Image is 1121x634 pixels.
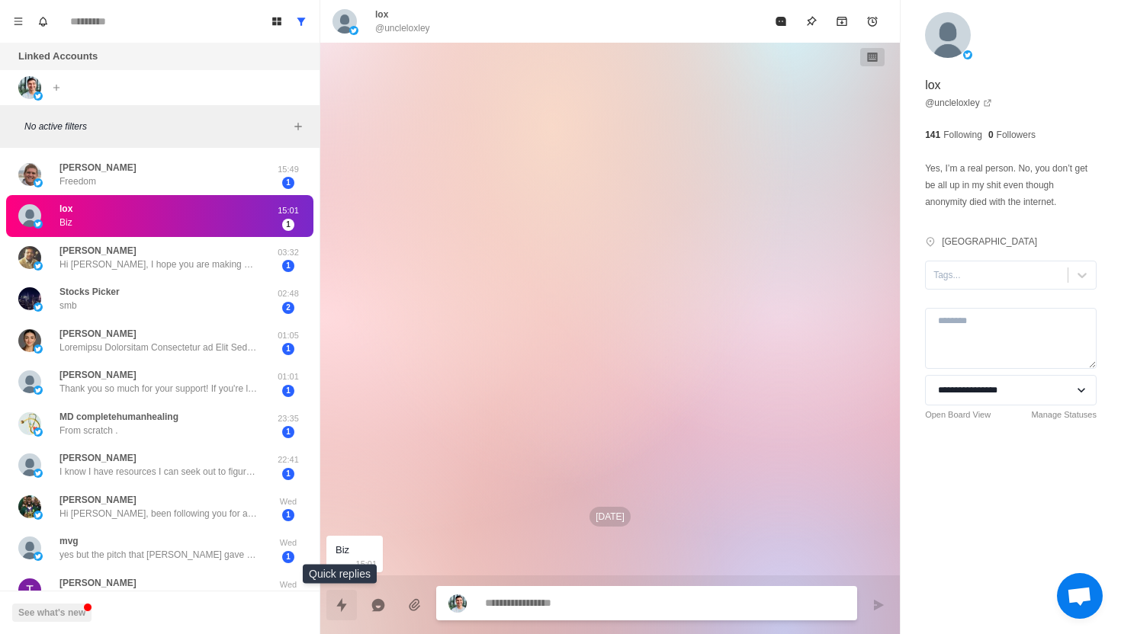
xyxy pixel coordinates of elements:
img: picture [18,453,41,476]
img: picture [448,594,467,613]
p: Yes, I’m a real person. No, you don’t get be all up in my shit even though anonymity died with th... [925,160,1097,210]
span: 1 [282,426,294,438]
p: yes but the pitch that [PERSON_NAME] gave me does not work. I want you to help me find a business... [59,548,258,562]
p: Linked Accounts [18,49,98,64]
img: picture [34,552,43,561]
img: picture [332,9,357,34]
img: picture [34,511,43,520]
img: picture [18,246,41,269]
button: Send message [863,590,894,620]
img: picture [34,261,43,271]
p: [PERSON_NAME] [59,576,137,590]
button: Add media [400,590,430,620]
button: See what's new [12,604,92,622]
img: picture [18,536,41,559]
p: 15:01 [356,556,377,572]
span: 1 [282,343,294,355]
span: 1 [282,385,294,397]
button: Board View [265,9,289,34]
p: Loremipsu Dolorsitam Consectetur ad Elit Sedd'e Temp Incid, UTLA Et'do magnaal en admini VENI, q ... [59,341,258,354]
img: picture [34,178,43,187]
button: Archive [827,6,857,37]
p: lox [59,202,72,216]
img: picture [34,303,43,312]
img: picture [34,91,43,101]
p: [DATE] [589,507,631,527]
p: [PERSON_NAME] [59,451,137,465]
span: 1 [282,468,294,480]
img: picture [18,495,41,518]
button: Mark as read [766,6,796,37]
button: Add reminder [857,6,888,37]
p: [PERSON_NAME] [59,493,137,507]
p: Hi [PERSON_NAME], I hope you are making money :) I have seen the three videos that [PERSON_NAME] ... [59,258,258,271]
p: Hi [PERSON_NAME], been following you for a while and love your content. I have an opportunity to ... [59,507,258,520]
a: Open Board View [925,408,991,421]
p: Freedom [59,175,96,188]
p: @uncleloxley [375,21,430,35]
div: Open chat [1057,573,1103,619]
p: Following [943,128,982,142]
p: mvg [59,534,79,548]
p: lox [375,8,388,21]
button: Add filters [289,117,307,136]
button: Quick replies [326,590,357,620]
p: 141 [925,128,940,142]
p: Biz [59,216,72,229]
p: [PERSON_NAME] [59,244,137,258]
span: 1 [282,219,294,231]
img: picture [34,469,43,478]
p: [PERSON_NAME] [59,368,137,382]
p: I know I have resources I can seek out to figure out the part about getting SBA loans. What I don... [59,465,258,479]
img: picture [18,287,41,310]
p: Thank you so much for your support! If you're looking for consistent daily cryptocurrency gains, ... [59,382,258,395]
p: 15:49 [269,163,307,176]
p: 01:05 [269,329,307,342]
img: picture [925,12,971,58]
p: lox [925,76,940,94]
img: picture [34,427,43,437]
span: 1 [282,177,294,189]
button: Reply with AI [363,590,393,620]
p: Wed [269,495,307,508]
p: (19) [PERSON_NAME] | LinkedIn [59,590,196,604]
p: No active filters [24,120,289,133]
button: Menu [6,9,31,34]
span: 2 [282,302,294,314]
p: 22:41 [269,453,307,466]
p: [PERSON_NAME] [59,161,137,175]
p: MD completehumanhealing [59,410,178,424]
p: Followers [997,128,1036,142]
img: picture [18,412,41,435]
p: 02:48 [269,287,307,300]
img: picture [18,76,41,99]
div: Biz [336,542,349,559]
span: 1 [282,509,294,521]
p: 01:01 [269,370,307,383]
img: picture [18,370,41,393]
img: picture [963,50,972,59]
img: picture [18,578,41,601]
img: picture [34,344,43,354]
button: Add account [47,78,66,97]
p: Wed [269,536,307,549]
span: 1 [282,260,294,272]
img: picture [349,26,358,35]
span: 1 [282,551,294,563]
img: picture [18,163,41,186]
p: 0 [988,128,994,142]
p: 23:35 [269,412,307,425]
img: picture [34,219,43,229]
button: Pin [796,6,827,37]
a: Manage Statuses [1031,408,1097,421]
img: picture [18,329,41,352]
a: @uncleloxley [925,96,992,110]
button: Notifications [31,9,55,34]
p: Stocks Picker [59,285,120,299]
p: [GEOGRAPHIC_DATA] [942,235,1037,248]
p: From scratch . [59,424,118,437]
p: smb [59,299,77,312]
p: 15:01 [269,204,307,217]
img: picture [18,204,41,227]
p: 03:32 [269,246,307,259]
